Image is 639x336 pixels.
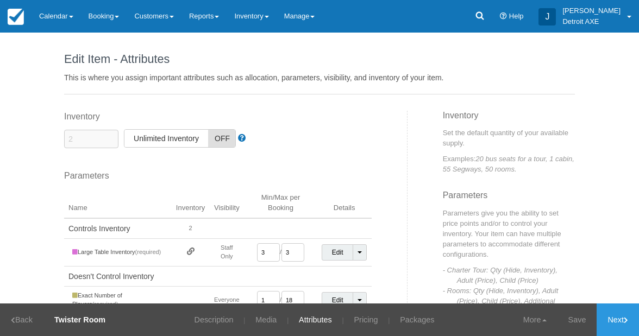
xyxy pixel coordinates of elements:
[257,291,280,309] input: MIN
[257,243,280,262] input: MIN
[443,111,575,128] h3: Inventory
[64,170,372,182] label: Parameters
[64,266,372,286] td: Doesn't Control Inventory
[186,303,242,336] a: Description
[443,208,575,259] p: Parameters give you the ability to set price points and/or to control your inventory. Your item c...
[457,265,575,286] p: - Charter Tour: Qty (Hide, Inventory), Adult (Price), Child (Price)
[457,286,575,316] p: - Rooms: Qty (Hide, Inventory), Adult (Price), Child (Price), Additional Parking (Price)
[500,13,507,20] i: Help
[247,303,285,336] a: Media
[244,238,317,266] td: /
[64,188,172,218] th: Name
[8,9,24,25] img: checkfront-main-nav-mini-logo.png
[597,303,639,336] a: Next
[124,130,208,147] span: Unlimited Inventory
[209,238,244,266] td: Staff Only
[512,303,557,336] a: More
[64,218,172,239] td: Controls Inventory
[209,286,244,314] td: Everyone
[64,111,372,123] label: Inventory
[189,225,192,231] span: 2
[291,303,340,336] a: Attributes
[281,291,304,309] input: MAX
[557,303,597,336] a: Save
[135,249,161,255] sm: (required)
[64,72,575,83] p: This is where you assign important attributes such as allocation, parameters, visibility, and inv...
[562,16,621,27] p: Detroit AXE
[317,188,372,218] th: Details
[244,286,317,314] td: /
[322,244,354,261] a: Edit
[281,243,304,262] input: MAX
[64,286,172,314] td: Exact Number of Players
[509,12,524,20] span: Help
[64,238,172,266] td: Large Table Inventory
[208,130,236,147] span: OFF
[92,301,118,307] sm: (required)
[322,292,354,308] a: Edit
[64,53,575,66] h1: Edit Item - Attributes
[346,303,386,336] a: Pricing
[443,128,575,148] p: Set the default quantity of your available supply.
[562,5,621,16] p: [PERSON_NAME]
[392,303,442,336] a: Packages
[538,8,556,26] div: J
[443,191,575,208] h3: Parameters
[54,315,105,324] strong: Twister Room
[443,155,574,173] em: 20 bus seats for a tour, 1 cabin, 55 Segways, 50 rooms.
[209,188,244,218] th: Visibility
[172,188,209,218] th: Inventory
[244,188,317,218] th: Min/Max per Booking
[443,154,575,174] p: Examples:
